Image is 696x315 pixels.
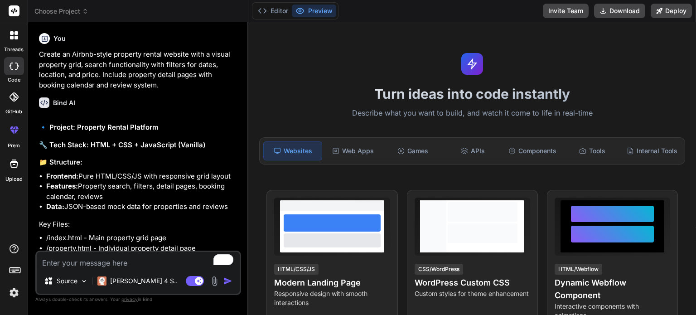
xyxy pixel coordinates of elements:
[46,233,239,243] li: /index.html - Main property grid page
[34,7,88,16] span: Choose Project
[39,140,239,150] h3: 🔧 Tech Stack: HTML + CSS + JavaScript (Vanilla)
[97,276,106,286] img: Claude 4 Sonnet
[39,122,239,133] h2: 🔹 Project: Property Rental Platform
[46,243,239,254] li: /property.html - Individual property detail page
[594,4,645,18] button: Download
[254,86,691,102] h1: Turn ideas into code instantly
[209,276,220,286] img: attachment
[5,108,22,116] label: GitHub
[651,4,692,18] button: Deploy
[223,276,232,286] img: icon
[46,181,239,202] li: Property search, filters, detail pages, booking calendar, reviews
[254,107,691,119] p: Describe what you want to build, and watch it come to life in real-time
[8,76,20,84] label: code
[254,5,292,17] button: Editor
[563,141,621,160] div: Tools
[46,202,64,211] strong: Data:
[46,171,239,182] li: Pure HTML/CSS/JS with responsive grid layout
[39,157,239,168] h3: 📁 Structure:
[555,264,602,275] div: HTML/Webflow
[8,142,20,150] label: prem
[623,141,681,160] div: Internal Tools
[274,276,390,289] h4: Modern Landing Page
[444,141,502,160] div: APIs
[121,296,138,302] span: privacy
[274,264,319,275] div: HTML/CSS/JS
[543,4,589,18] button: Invite Team
[324,141,382,160] div: Web Apps
[415,289,530,298] p: Custom styles for theme enhancement
[292,5,336,17] button: Preview
[555,276,670,302] h4: Dynamic Webflow Component
[37,252,240,268] textarea: To enrich screen reader interactions, please activate Accessibility in Grammarly extension settings
[46,202,239,212] li: JSON-based mock data for properties and reviews
[263,141,322,160] div: Websites
[274,289,390,307] p: Responsive design with smooth interactions
[80,277,88,285] img: Pick Models
[57,276,77,286] p: Source
[35,295,241,304] p: Always double-check its answers. Your in Bind
[110,276,178,286] p: [PERSON_NAME] 4 S..
[53,98,75,107] h6: Bind AI
[4,46,24,53] label: threads
[46,172,78,180] strong: Frontend:
[384,141,442,160] div: Games
[46,182,78,190] strong: Features:
[6,285,22,300] img: settings
[415,264,463,275] div: CSS/WordPress
[39,49,239,90] p: Create an Airbnb-style property rental website with a visual property grid, search functionality ...
[415,276,530,289] h4: WordPress Custom CSS
[53,34,66,43] h6: You
[503,141,561,160] div: Components
[39,219,239,230] h4: Key Files:
[5,175,23,183] label: Upload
